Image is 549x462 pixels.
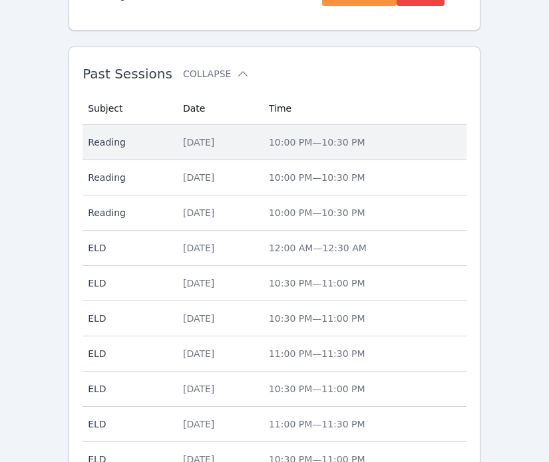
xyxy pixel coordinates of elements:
[88,382,167,396] span: ELD
[83,301,466,336] tr: ELD[DATE]10:30 PM—11:00 PM
[83,231,466,266] tr: ELD[DATE]12:00 AM—12:30 AM
[269,384,365,394] span: 10:30 PM — 11:00 PM
[88,241,167,255] span: ELD
[88,277,167,290] span: ELD
[83,266,466,301] tr: ELD[DATE]10:30 PM—11:00 PM
[83,160,466,195] tr: Reading[DATE]10:00 PM—10:30 PM
[183,171,253,184] div: [DATE]
[269,419,365,429] span: 11:00 PM — 11:30 PM
[83,372,466,407] tr: ELD[DATE]10:30 PM—11:00 PM
[83,125,466,160] tr: Reading[DATE]10:00 PM—10:30 PM
[83,66,172,82] span: Past Sessions
[269,137,365,148] span: 10:00 PM — 10:30 PM
[269,348,365,359] span: 11:00 PM — 11:30 PM
[183,347,253,360] div: [DATE]
[183,277,253,290] div: [DATE]
[88,312,167,325] span: ELD
[83,195,466,231] tr: Reading[DATE]10:00 PM—10:30 PM
[183,67,250,80] button: Collapse
[183,382,253,396] div: [DATE]
[183,206,253,219] div: [DATE]
[88,171,167,184] span: Reading
[183,312,253,325] div: [DATE]
[88,417,167,431] span: ELD
[261,92,466,125] th: Time
[88,206,167,219] span: Reading
[269,278,365,289] span: 10:30 PM — 11:00 PM
[83,92,175,125] th: Subject
[83,407,466,442] tr: ELD[DATE]11:00 PM—11:30 PM
[175,92,261,125] th: Date
[183,136,253,149] div: [DATE]
[183,417,253,431] div: [DATE]
[183,241,253,255] div: [DATE]
[83,336,466,372] tr: ELD[DATE]11:00 PM—11:30 PM
[269,207,365,218] span: 10:00 PM — 10:30 PM
[88,347,167,360] span: ELD
[88,136,167,149] span: Reading
[269,313,365,324] span: 10:30 PM — 11:00 PM
[269,172,365,183] span: 10:00 PM — 10:30 PM
[269,243,367,253] span: 12:00 AM — 12:30 AM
